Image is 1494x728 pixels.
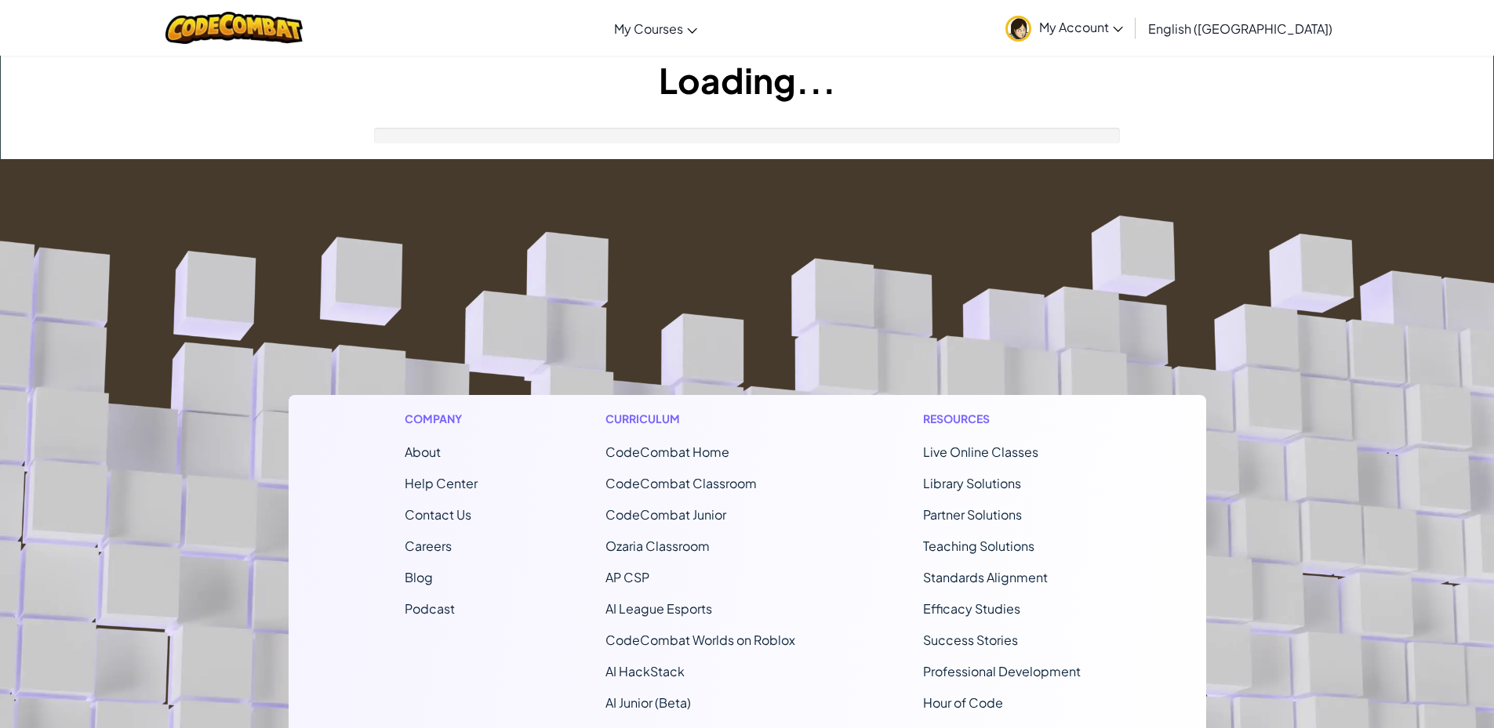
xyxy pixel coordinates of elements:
h1: Loading... [1,56,1493,104]
a: Help Center [405,475,478,491]
span: My Account [1039,19,1123,35]
a: Podcast [405,600,455,617]
a: English ([GEOGRAPHIC_DATA]) [1140,7,1340,49]
a: Blog [405,569,433,585]
img: avatar [1005,16,1031,42]
a: Standards Alignment [923,569,1048,585]
a: Hour of Code [923,694,1003,711]
a: About [405,444,441,460]
span: Contact Us [405,506,471,523]
span: English ([GEOGRAPHIC_DATA]) [1148,20,1332,37]
h1: Company [405,411,478,427]
a: CodeCombat Junior [605,506,726,523]
a: Partner Solutions [923,506,1022,523]
a: My Account [998,3,1131,53]
a: Teaching Solutions [923,538,1034,554]
a: Ozaria Classroom [605,538,710,554]
img: CodeCombat logo [165,12,303,44]
a: AP CSP [605,569,649,585]
a: Careers [405,538,452,554]
span: CodeCombat Home [605,444,729,460]
a: Library Solutions [923,475,1021,491]
a: Professional Development [923,663,1081,679]
a: AI HackStack [605,663,685,679]
a: Live Online Classes [923,444,1038,460]
a: CodeCombat Classroom [605,475,757,491]
h1: Curriculum [605,411,795,427]
a: My Courses [606,7,705,49]
a: AI League Esports [605,600,712,617]
a: CodeCombat Worlds on Roblox [605,632,795,648]
a: Efficacy Studies [923,600,1020,617]
a: AI Junior (Beta) [605,694,691,711]
a: Success Stories [923,632,1018,648]
h1: Resources [923,411,1090,427]
span: My Courses [614,20,683,37]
